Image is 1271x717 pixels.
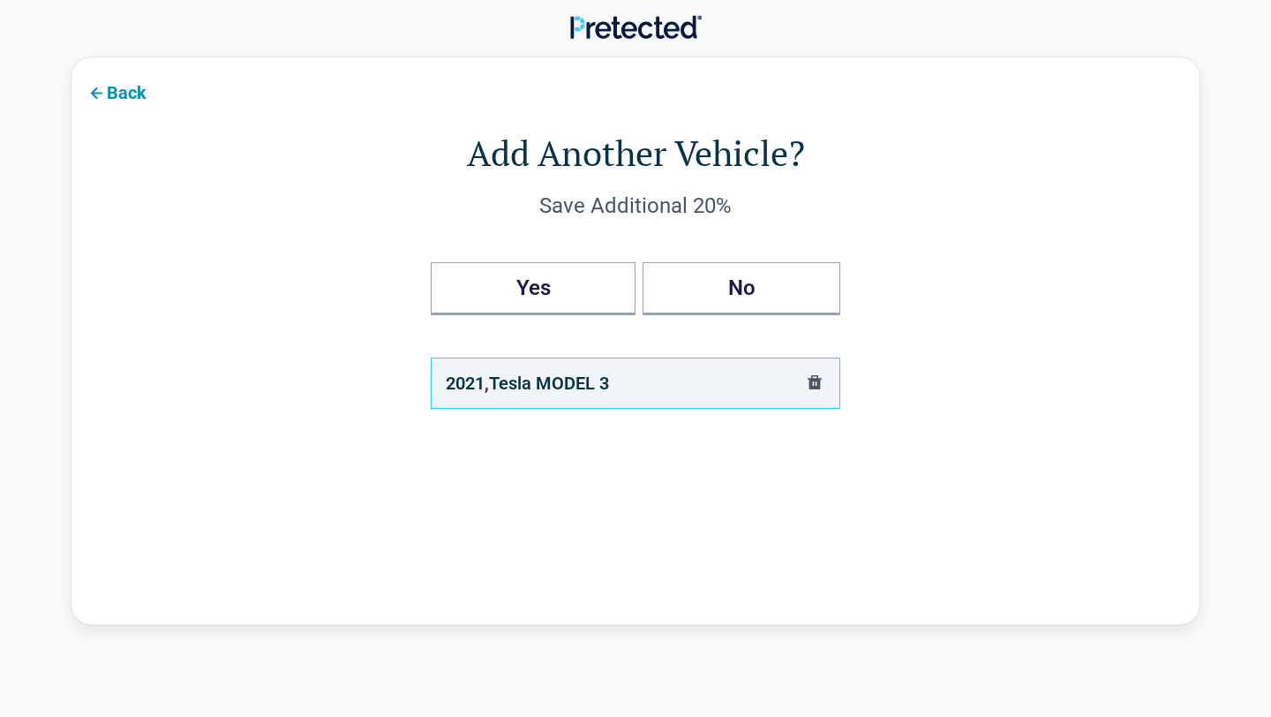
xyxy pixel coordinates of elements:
button: Yes [431,262,635,315]
h1: Add Another Vehicle? [142,128,1129,177]
button: delete [804,372,825,396]
button: No [643,262,840,315]
button: Back [71,72,161,111]
div: 2021 , Tesla MODEL 3 [446,369,609,397]
div: Add Another Vehicles? [431,262,840,315]
div: Save Additional 20% [142,192,1129,220]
